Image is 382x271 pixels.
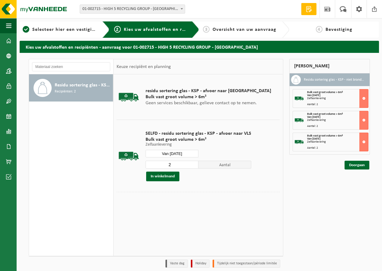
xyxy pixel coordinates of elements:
[289,59,370,73] div: [PERSON_NAME]
[307,119,368,122] div: Zelfaanlevering
[165,260,188,268] li: Vaste dag
[146,94,271,100] span: Bulk vast groot volume > 6m³
[23,26,98,33] a: 1Selecteer hier een vestiging
[32,27,98,32] span: Selecteer hier een vestiging
[124,27,207,32] span: Kies uw afvalstoffen en recipiënten
[304,75,365,85] h3: Residu sortering glas - KSP - niet brandbaar
[143,82,274,112] div: Geen services beschikbaar, gelieve contact op te nemen.
[80,5,185,14] span: 01-002715 - HIGH 5 RECYCLING GROUP - ANTWERPEN
[55,82,111,89] span: Residu sortering glas - KSP - niet brandbaar
[307,147,368,150] div: Aantal: 2
[191,260,210,268] li: Holiday
[316,26,323,33] span: 4
[198,161,251,169] span: Aantal
[307,103,368,106] div: Aantal: 2
[213,260,280,268] li: Tijdelijk niet toegestaan/période limitée
[203,26,210,33] span: 3
[20,41,379,53] h2: Kies uw afvalstoffen en recipiënten - aanvraag voor 01-002715 - HIGH 5 RECYCLING GROUP - [GEOGRAP...
[23,26,29,33] span: 1
[307,137,320,140] strong: Van [DATE]
[32,62,110,71] input: Materiaal zoeken
[114,59,174,74] div: Keuze recipiënt en planning
[55,89,76,95] span: Recipiënten: 2
[307,140,368,144] div: Zelfaanlevering
[146,88,271,94] span: residu sortering glas - KSP - afvoer naar [GEOGRAPHIC_DATA]
[146,172,179,181] button: In winkelmand
[146,143,251,147] p: Zelfaanlevering
[114,26,121,33] span: 2
[146,150,198,157] input: Selecteer datum
[307,115,320,119] strong: Van [DATE]
[80,5,185,13] span: 01-002715 - HIGH 5 RECYCLING GROUP - ANTWERPEN
[307,94,320,97] strong: Van [DATE]
[345,161,369,169] a: Doorgaan
[29,74,113,102] button: Residu sortering glas - KSP - niet brandbaar Recipiënten: 2
[146,131,251,137] span: SELFD - residu sortering glas - KSP - afvoer naar VLS
[307,125,368,128] div: Aantal: 2
[146,137,251,143] span: Bulk vast groot volume > 6m³
[307,91,343,94] span: Bulk vast groot volume > 6m³
[326,27,352,32] span: Bevestiging
[307,134,343,137] span: Bulk vast groot volume > 6m³
[307,112,343,116] span: Bulk vast groot volume > 6m³
[213,27,276,32] span: Overzicht van uw aanvraag
[307,97,368,100] div: Zelfaanlevering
